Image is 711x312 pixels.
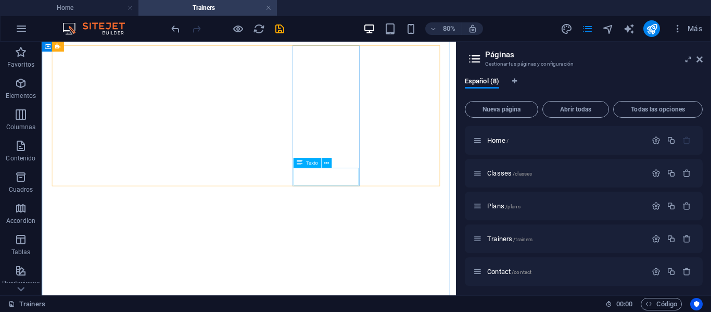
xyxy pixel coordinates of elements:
[652,169,661,178] div: Configuración
[667,136,676,145] div: Duplicar
[306,160,318,166] span: Texto
[484,235,646,242] div: Trainers/trainers
[623,23,635,35] i: AI Writer
[8,298,45,310] a: Haz clic para cancelar la selección y doble clic para abrir páginas
[645,298,677,310] span: Código
[667,169,676,178] div: Duplicar
[512,269,531,275] span: /contact
[605,298,633,310] h6: Tiempo de la sesión
[641,298,682,310] button: Código
[487,268,531,276] span: Contact
[60,22,138,35] img: Editor Logo
[624,300,625,308] span: :
[487,202,520,210] span: Haz clic para abrir la página
[646,23,658,35] i: Publicar
[505,204,520,209] span: /plans
[667,234,676,243] div: Duplicar
[465,75,499,90] span: Español (8)
[513,236,532,242] span: /trainers
[602,23,614,35] i: Navegador
[667,267,676,276] div: Duplicar
[468,24,477,33] i: Al redimensionar, ajustar el nivel de zoom automáticamente para ajustarse al dispositivo elegido.
[667,202,676,210] div: Duplicar
[547,106,604,113] span: Abrir todas
[6,217,35,225] p: Accordion
[623,22,635,35] button: text_generator
[643,20,660,37] button: publish
[682,136,691,145] div: La página principal no puede eliminarse
[169,22,182,35] button: undo
[232,22,244,35] button: Haz clic para salir del modo de previsualización y seguir editando
[581,22,593,35] button: pages
[484,203,646,209] div: Plans/plans
[602,22,614,35] button: navigator
[6,154,35,163] p: Contenido
[690,298,703,310] button: Usercentrics
[9,185,33,194] p: Cuadros
[484,170,646,177] div: Classes/classes
[618,106,698,113] span: Todas las opciones
[682,234,691,243] div: Eliminar
[682,267,691,276] div: Eliminar
[273,22,286,35] button: save
[487,169,532,177] span: Classes
[253,23,265,35] i: Volver a cargar página
[672,23,702,34] span: Más
[581,23,593,35] i: Páginas (Ctrl+Alt+S)
[513,171,532,177] span: /classes
[2,279,39,288] p: Prestaciones
[6,123,36,131] p: Columnas
[506,138,509,144] span: /
[138,2,277,14] h4: Trainers
[6,92,36,100] p: Elementos
[11,248,31,256] p: Tablas
[484,137,646,144] div: Home/
[487,136,509,144] span: Haz clic para abrir la página
[274,23,286,35] i: Guardar (Ctrl+S)
[441,22,458,35] h6: 80%
[560,22,573,35] button: design
[682,169,691,178] div: Eliminar
[561,23,573,35] i: Diseño (Ctrl+Alt+Y)
[485,50,703,59] h2: Páginas
[252,22,265,35] button: reload
[425,22,462,35] button: 80%
[465,77,703,97] div: Pestañas de idiomas
[652,234,661,243] div: Configuración
[465,101,538,118] button: Nueva página
[485,59,682,69] h3: Gestionar tus páginas y configuración
[170,23,182,35] i: Deshacer: Eliminar elementos (Ctrl+Z)
[613,101,703,118] button: Todas las opciones
[7,60,34,69] p: Favoritos
[652,136,661,145] div: Configuración
[682,202,691,210] div: Eliminar
[652,267,661,276] div: Configuración
[668,20,706,37] button: Más
[469,106,534,113] span: Nueva página
[487,235,532,243] span: Trainers
[616,298,632,310] span: 00 00
[484,268,646,275] div: Contact/contact
[542,101,609,118] button: Abrir todas
[652,202,661,210] div: Configuración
